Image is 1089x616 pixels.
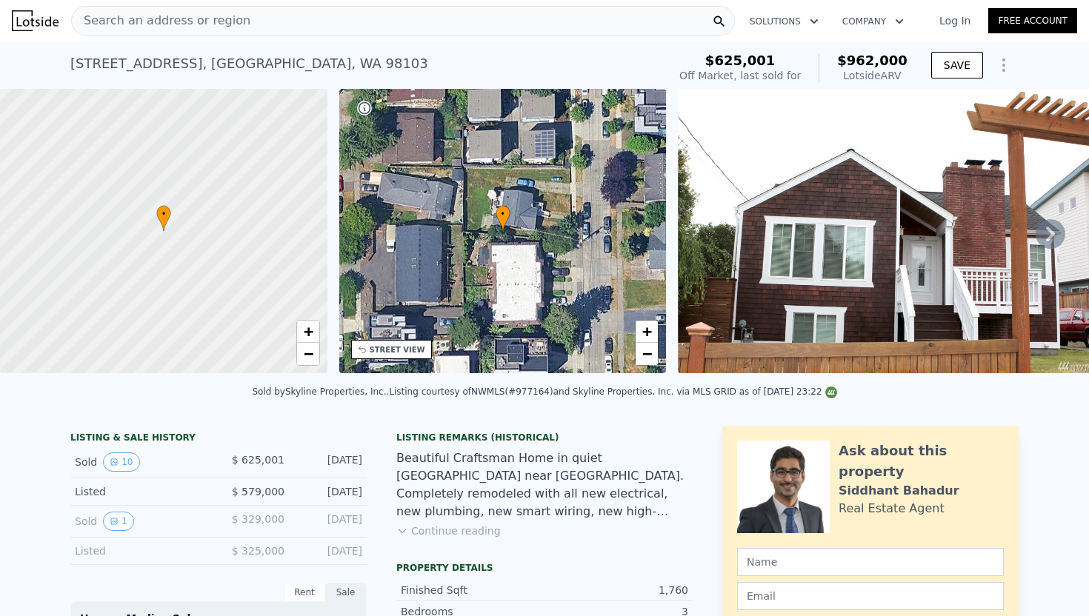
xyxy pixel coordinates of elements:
[297,321,319,343] a: Zoom in
[989,50,1019,80] button: Show Options
[103,512,134,531] button: View historical data
[922,13,988,28] a: Log In
[636,343,658,365] a: Zoom out
[737,582,1004,610] input: Email
[70,53,428,74] div: [STREET_ADDRESS] , [GEOGRAPHIC_DATA] , WA 98103
[931,52,983,78] button: SAVE
[837,53,907,68] span: $962,000
[103,452,139,472] button: View historical data
[75,512,207,531] div: Sold
[496,207,510,221] span: •
[296,484,362,499] div: [DATE]
[830,8,916,35] button: Company
[284,583,325,602] div: Rent
[401,583,544,597] div: Finished Sqft
[839,500,945,518] div: Real Estate Agent
[75,484,207,499] div: Listed
[737,548,1004,576] input: Name
[389,386,836,397] div: Listing courtesy of NWMLS (#977164) and Skyline Properties, Inc. via MLS GRID as of [DATE] 23:22
[396,449,693,520] div: Beautiful Craftsman Home in quiet [GEOGRAPHIC_DATA] near [GEOGRAPHIC_DATA]. Completely remodeled ...
[75,452,207,472] div: Sold
[837,68,907,83] div: Lotside ARV
[232,513,284,525] span: $ 329,000
[679,68,801,83] div: Off Market, last sold for
[232,454,284,466] span: $ 625,001
[839,482,959,500] div: Siddhant Bahadur
[297,343,319,365] a: Zoom out
[296,512,362,531] div: [DATE]
[72,12,250,30] span: Search an address or region
[705,53,776,68] span: $625,001
[232,545,284,557] span: $ 325,000
[396,523,501,538] button: Continue reading
[303,322,313,341] span: +
[988,8,1077,33] a: Free Account
[642,344,652,363] span: −
[544,583,688,597] div: 1,760
[396,562,693,574] div: Property details
[75,543,207,558] div: Listed
[370,344,425,355] div: STREET VIEW
[496,205,510,231] div: •
[839,441,1004,482] div: Ask about this property
[825,386,837,398] img: NWMLS Logo
[396,432,693,443] div: Listing Remarks (Historical)
[156,207,171,221] span: •
[296,452,362,472] div: [DATE]
[738,8,830,35] button: Solutions
[303,344,313,363] span: −
[252,386,389,397] div: Sold by Skyline Properties, Inc. .
[642,322,652,341] span: +
[12,10,59,31] img: Lotside
[232,486,284,498] span: $ 579,000
[325,583,367,602] div: Sale
[296,543,362,558] div: [DATE]
[156,205,171,231] div: •
[70,432,367,446] div: LISTING & SALE HISTORY
[636,321,658,343] a: Zoom in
